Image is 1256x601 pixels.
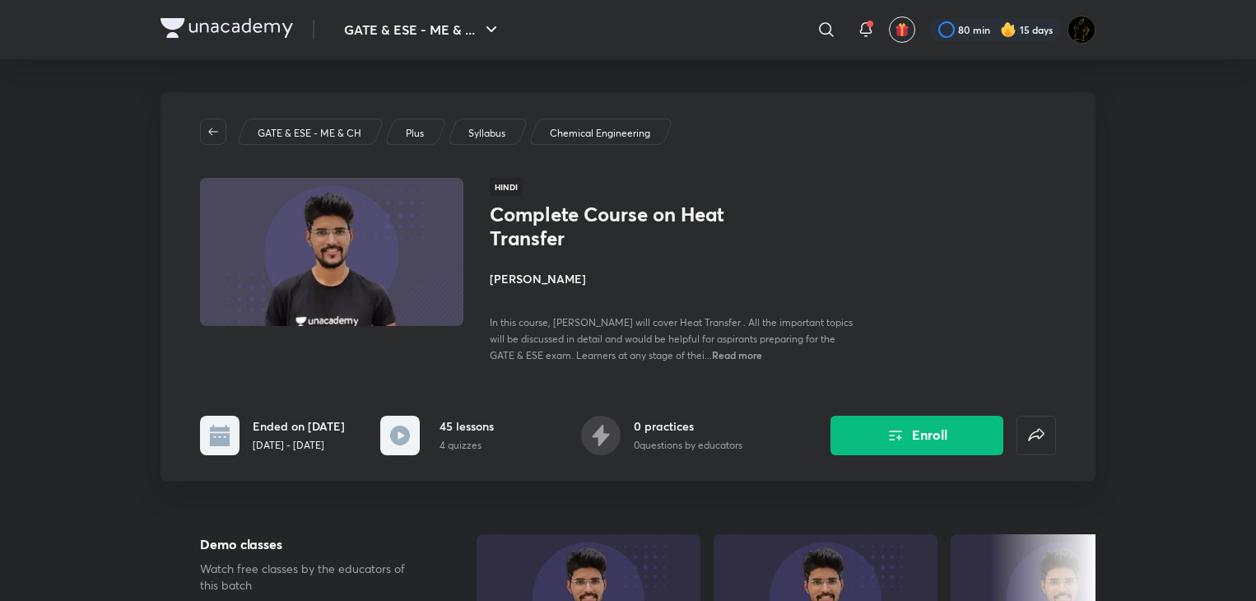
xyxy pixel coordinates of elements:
button: Enroll [830,416,1003,455]
h4: [PERSON_NAME] [490,270,858,287]
h6: 0 practices [634,417,742,435]
p: [DATE] - [DATE] [253,438,345,453]
h6: 45 lessons [440,417,494,435]
h6: Ended on [DATE] [253,417,345,435]
p: Watch free classes by the educators of this batch [200,561,424,594]
button: false [1016,416,1056,455]
p: GATE & ESE - ME & CH [258,126,361,141]
span: In this course, [PERSON_NAME] will cover Heat Transfer . All the important topics will be discuss... [490,316,853,361]
span: Hindi [490,178,523,196]
p: Chemical Engineering [550,126,650,141]
img: Thumbnail [198,176,466,328]
a: Plus [403,126,427,141]
a: Company Logo [160,18,293,42]
a: Chemical Engineering [547,126,654,141]
h5: Demo classes [200,534,424,554]
a: GATE & ESE - ME & CH [255,126,365,141]
img: avatar [895,22,909,37]
p: Syllabus [468,126,505,141]
p: 4 quizzes [440,438,494,453]
a: Syllabus [466,126,509,141]
button: GATE & ESE - ME & ... [334,13,511,46]
img: streak [1000,21,1016,38]
p: Plus [406,126,424,141]
h1: Complete Course on Heat Transfer [490,203,759,250]
button: avatar [889,16,915,43]
span: Read more [712,348,762,361]
p: 0 questions by educators [634,438,742,453]
img: Company Logo [160,18,293,38]
img: Ranit Maity01 [1068,16,1096,44]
